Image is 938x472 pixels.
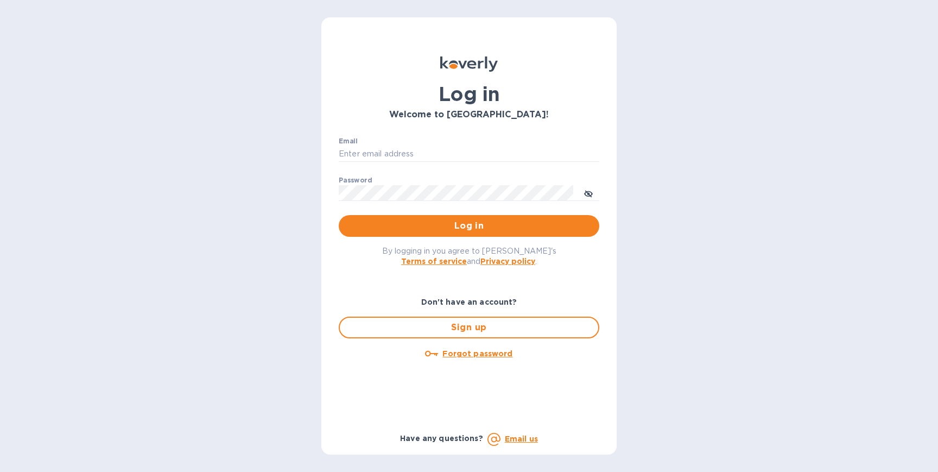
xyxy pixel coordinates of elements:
input: Enter email address [339,146,599,162]
a: Email us [505,435,538,443]
button: toggle password visibility [578,182,599,204]
a: Terms of service [401,257,467,266]
b: Don't have an account? [421,298,517,306]
label: Email [339,138,358,144]
label: Password [339,177,372,184]
span: Log in [347,219,591,232]
button: Log in [339,215,599,237]
a: Privacy policy [480,257,535,266]
span: Sign up [348,321,590,334]
b: Have any questions? [400,434,483,443]
button: Sign up [339,317,599,338]
span: By logging in you agree to [PERSON_NAME]'s and . [382,247,556,266]
u: Forgot password [442,349,512,358]
img: Koverly [440,56,498,72]
h1: Log in [339,83,599,105]
h3: Welcome to [GEOGRAPHIC_DATA]! [339,110,599,120]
